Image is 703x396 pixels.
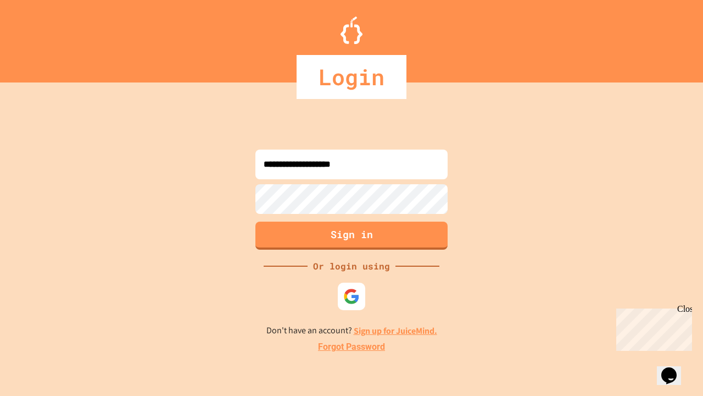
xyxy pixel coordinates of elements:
a: Sign up for JuiceMind. [354,325,437,337]
img: google-icon.svg [343,288,360,305]
div: Or login using [308,260,395,273]
div: Chat with us now!Close [4,4,76,70]
iframe: chat widget [657,352,692,385]
img: Logo.svg [341,16,362,44]
button: Sign in [255,222,448,250]
div: Login [297,55,406,99]
p: Don't have an account? [266,324,437,338]
iframe: chat widget [612,304,692,351]
a: Forgot Password [318,340,385,354]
